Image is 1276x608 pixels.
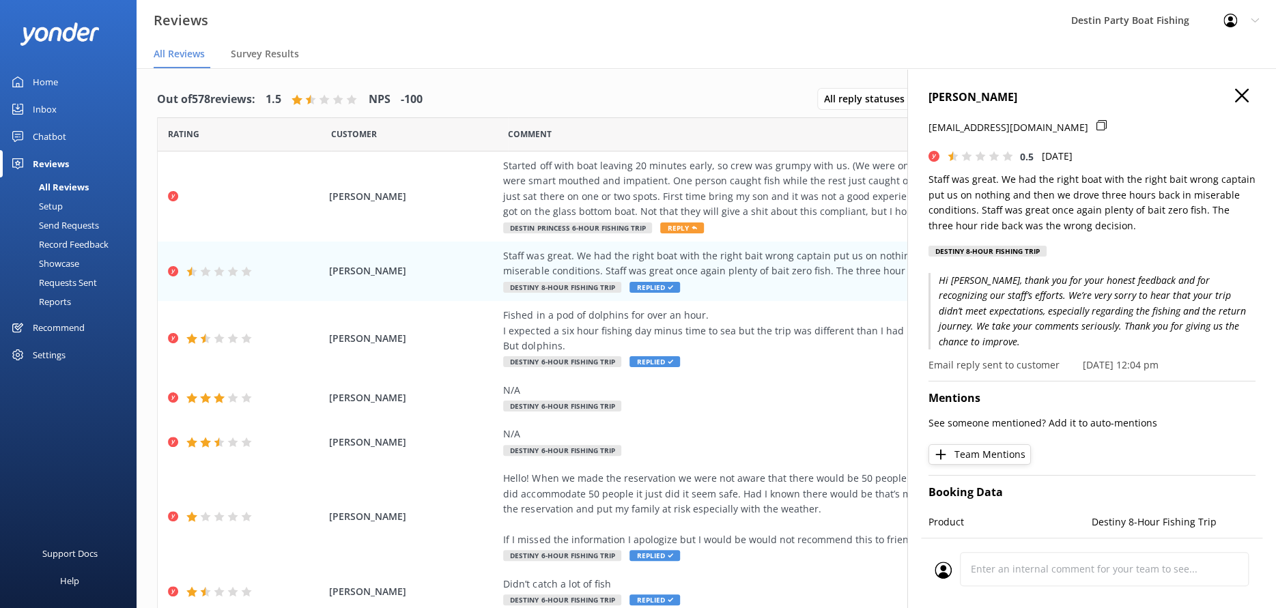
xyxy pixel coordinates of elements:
[928,273,1256,349] p: Hi [PERSON_NAME], thank you for your honest feedback and for recognizing our staff’s efforts. We’...
[503,577,1124,592] div: Didn’t catch a lot of fish
[168,128,199,141] span: Date
[8,197,137,216] a: Setup
[503,282,621,293] span: Destiny 8-Hour Fishing Trip
[935,562,952,579] img: user_profile.svg
[329,189,497,204] span: [PERSON_NAME]
[928,89,1256,106] h4: [PERSON_NAME]
[928,444,1031,465] button: Team Mentions
[928,358,1060,373] p: Email reply sent to customer
[33,314,85,341] div: Recommend
[8,273,97,292] div: Requests Sent
[1020,150,1034,163] span: 0.5
[508,128,552,141] span: Question
[33,341,66,368] div: Settings
[231,47,299,61] span: Survey Results
[33,150,69,177] div: Reviews
[928,484,1256,502] h4: Booking Data
[329,435,497,450] span: [PERSON_NAME]
[8,177,89,197] div: All Reviews
[329,263,497,278] span: [PERSON_NAME]
[8,216,99,235] div: Send Requests
[1042,149,1073,164] p: [DATE]
[329,509,497,524] span: [PERSON_NAME]
[401,91,423,108] h4: -100
[629,594,680,605] span: Replied
[8,254,137,273] a: Showcase
[157,91,255,108] h4: Out of 578 reviews:
[8,235,109,254] div: Record Feedback
[329,390,497,405] span: [PERSON_NAME]
[629,356,680,367] span: Replied
[503,445,621,456] span: Destiny 6-Hour Fishing Trip
[503,383,1124,398] div: N/A
[928,246,1047,257] div: Destiny 8-Hour Fishing Trip
[8,197,63,216] div: Setup
[503,222,652,233] span: Destin Princess 6-Hour Fishing Trip
[1235,89,1249,104] button: Close
[503,158,1124,220] div: Started off with boat leaving 20 minutes early, so crew was grumpy with us. (We were on time!) Mo...
[928,416,1256,431] p: See someone mentioned? Add it to auto-mentions
[60,567,79,594] div: Help
[503,401,621,411] span: Destiny 6-Hour Fishing Trip
[8,177,137,197] a: All Reviews
[266,91,281,108] h4: 1.5
[503,594,621,605] span: Destiny 6-Hour Fishing Trip
[503,356,621,367] span: Destiny 6-Hour Fishing Trip
[154,10,208,31] h3: Reviews
[928,120,1088,135] p: [EMAIL_ADDRESS][DOMAIN_NAME]
[33,123,66,150] div: Chatbot
[329,584,497,599] span: [PERSON_NAME]
[824,91,913,106] span: All reply statuses
[8,254,79,273] div: Showcase
[503,426,1124,441] div: N/A
[329,331,497,346] span: [PERSON_NAME]
[369,91,391,108] h4: NPS
[33,68,58,96] div: Home
[8,292,137,311] a: Reports
[503,248,1124,279] div: Staff was great. We had the right boat with the right bait wrong captain put us on nothing and th...
[928,515,1092,530] p: Product
[503,471,1124,547] div: Hello! When we made the reservation we were not aware that there would be 50 people on the boat T...
[8,292,71,311] div: Reports
[42,540,98,567] div: Support Docs
[629,550,680,561] span: Replied
[928,390,1256,407] h4: Mentions
[8,235,137,254] a: Record Feedback
[33,96,57,123] div: Inbox
[331,128,377,141] span: Date
[20,23,99,45] img: yonder-white-logo.png
[629,282,680,293] span: Replied
[8,273,137,292] a: Requests Sent
[1083,358,1159,373] p: [DATE] 12:04 pm
[8,216,137,235] a: Send Requests
[503,550,621,561] span: Destiny 6-Hour Fishing Trip
[503,308,1124,353] div: Fished in a pod of dolphins for over an hour. I expected a six hour fishing day minus time to sea...
[928,172,1256,233] p: Staff was great. We had the right boat with the right bait wrong captain put us on nothing and th...
[154,47,205,61] span: All Reviews
[1092,515,1256,530] p: Destiny 8-Hour Fishing Trip
[660,222,704,233] span: Reply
